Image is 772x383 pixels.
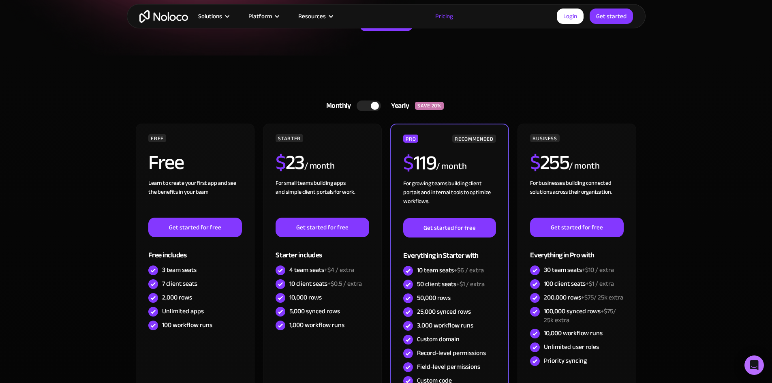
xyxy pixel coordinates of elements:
[162,293,192,302] div: 2,000 rows
[530,179,623,218] div: For businesses building connected solutions across their organization. ‍
[581,291,623,304] span: +$75/ 25k extra
[403,144,413,182] span: $
[304,160,335,173] div: / month
[162,321,212,330] div: 100 workflow runs
[162,307,204,316] div: Unlimited apps
[415,102,444,110] div: SAVE 20%
[324,264,354,276] span: +$4 / extra
[544,293,623,302] div: 200,000 rows
[452,135,496,143] div: RECOMMENDED
[289,321,344,330] div: 1,000 workflow runs
[381,100,415,112] div: Yearly
[316,100,357,112] div: Monthly
[417,335,460,344] div: Custom domain
[586,278,614,290] span: +$1 / extra
[417,293,451,302] div: 50,000 rows
[417,362,480,371] div: Field-level permissions
[530,152,569,173] h2: 255
[744,355,764,375] div: Open Intercom Messenger
[544,356,587,365] div: Priority syncing
[276,152,304,173] h2: 23
[289,265,354,274] div: 4 team seats
[417,266,484,275] div: 10 team seats
[417,349,486,357] div: Record-level permissions
[327,278,362,290] span: +$0.5 / extra
[276,143,286,182] span: $
[544,305,616,326] span: +$75/ 25k extra
[276,179,369,218] div: For small teams building apps and simple client portals for work. ‍
[590,9,633,24] a: Get started
[148,237,242,263] div: Free includes
[289,307,340,316] div: 5,000 synced rows
[162,279,197,288] div: 7 client seats
[276,218,369,237] a: Get started for free
[162,265,197,274] div: 3 team seats
[544,307,623,325] div: 100,000 synced rows
[403,153,436,173] h2: 119
[148,218,242,237] a: Get started for free
[544,279,614,288] div: 100 client seats
[544,342,599,351] div: Unlimited user roles
[288,11,342,21] div: Resources
[417,280,485,289] div: 50 client seats
[238,11,288,21] div: Platform
[148,179,242,218] div: Learn to create your first app and see the benefits in your team ‍
[425,11,463,21] a: Pricing
[582,264,614,276] span: +$10 / extra
[530,218,623,237] a: Get started for free
[148,152,184,173] h2: Free
[139,10,188,23] a: home
[454,264,484,276] span: +$6 / extra
[544,329,603,338] div: 10,000 workflow runs
[289,279,362,288] div: 10 client seats
[403,179,496,218] div: For growing teams building client portals and internal tools to optimize workflows.
[198,11,222,21] div: Solutions
[557,9,584,24] a: Login
[417,321,473,330] div: 3,000 workflow runs
[544,265,614,274] div: 30 team seats
[569,160,599,173] div: / month
[436,160,466,173] div: / month
[530,237,623,263] div: Everything in Pro with
[248,11,272,21] div: Platform
[403,238,496,264] div: Everything in Starter with
[276,134,303,142] div: STARTER
[276,237,369,263] div: Starter includes
[188,11,238,21] div: Solutions
[403,218,496,238] a: Get started for free
[417,307,471,316] div: 25,000 synced rows
[289,293,322,302] div: 10,000 rows
[456,278,485,290] span: +$1 / extra
[403,135,418,143] div: PRO
[148,134,166,142] div: FREE
[298,11,326,21] div: Resources
[530,143,540,182] span: $
[530,134,559,142] div: BUSINESS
